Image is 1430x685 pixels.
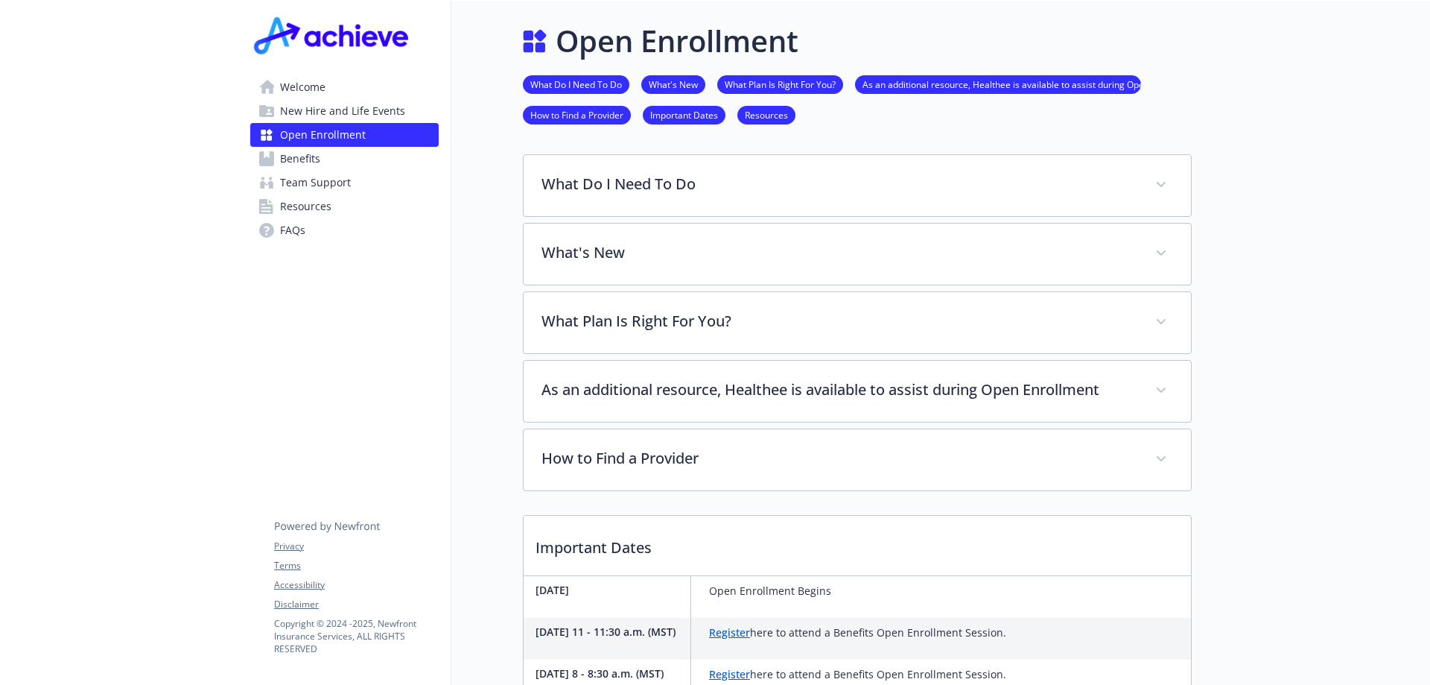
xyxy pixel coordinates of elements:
a: What Plan Is Right For You? [717,77,843,91]
a: Terms [274,559,438,572]
a: Disclaimer [274,598,438,611]
a: Benefits [250,147,439,171]
h1: Open Enrollment [556,19,798,63]
div: What Do I Need To Do [524,155,1191,216]
div: What's New [524,224,1191,285]
p: How to Find a Provider [541,447,1137,470]
p: Open Enrollment Begins [709,582,831,600]
div: As an additional resource, Healthee is available to assist during Open Enrollment [524,361,1191,422]
p: What Plan Is Right For You? [541,310,1137,332]
p: What's New [541,242,1137,264]
p: here to attend a Benefits Open Enrollment Session. [709,624,1006,642]
a: What Do I Need To Do [523,77,629,91]
span: Open Enrollment [280,123,366,147]
a: Accessibility [274,578,438,592]
span: FAQs [280,218,305,242]
a: Team Support [250,171,439,195]
a: Resources [250,195,439,218]
a: FAQs [250,218,439,242]
p: As an additional resource, Healthee is available to assist during Open Enrollment [541,379,1137,401]
a: Privacy [274,540,438,553]
a: What's New [641,77,705,91]
p: What Do I Need To Do [541,173,1137,195]
a: Register [709,625,750,640]
p: [DATE] [536,582,684,598]
span: Resources [280,195,331,218]
p: [DATE] 8 - 8:30 a.m. (MST) [536,666,684,681]
span: New Hire and Life Events [280,99,405,123]
a: Important Dates [643,107,725,121]
span: Benefits [280,147,320,171]
p: Copyright © 2024 - 2025 , Newfront Insurance Services, ALL RIGHTS RESERVED [274,617,438,655]
a: As an additional resource, Healthee is available to assist during Open Enrollment [855,77,1141,91]
span: Team Support [280,171,351,195]
a: Register [709,667,750,681]
a: Welcome [250,75,439,99]
div: What Plan Is Right For You? [524,292,1191,353]
a: How to Find a Provider [523,107,631,121]
a: Resources [737,107,795,121]
span: Welcome [280,75,325,99]
p: [DATE] 11 - 11:30 a.m. (MST) [536,624,684,640]
p: Important Dates [524,516,1191,571]
p: here to attend a Benefits Open Enrollment Session. [709,666,1006,684]
a: Open Enrollment [250,123,439,147]
div: How to Find a Provider [524,429,1191,490]
a: New Hire and Life Events [250,99,439,123]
